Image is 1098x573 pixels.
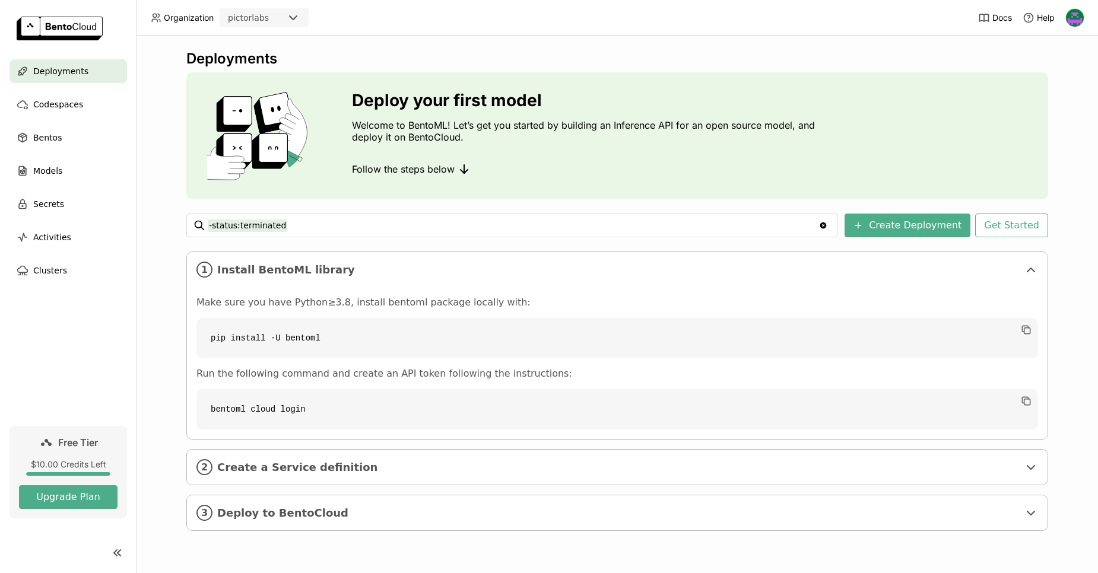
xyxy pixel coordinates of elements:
input: Search [208,216,818,235]
p: Welcome to BentoML! Let’s get you started by building an Inference API for an open source model, ... [352,119,821,143]
div: Deployments [186,50,1048,68]
span: Deploy to BentoCloud [217,507,1019,520]
i: 3 [196,505,212,521]
span: Secrets [33,197,64,211]
img: cover onboarding [196,91,323,180]
a: Activities [9,225,127,249]
a: Models [9,159,127,183]
a: Free Tier$10.00 Credits LeftUpgrade Plan [9,426,127,518]
span: Create a Service definition [217,461,1019,474]
button: Get Started [975,214,1048,237]
button: Upgrade Plan [19,485,118,509]
span: Activities [33,230,71,244]
span: Deployments [33,64,88,78]
h3: Deploy your first model [352,91,821,110]
a: Clusters [9,259,127,282]
code: pip install -U bentoml [196,318,1038,358]
span: Bentos [33,130,62,145]
div: 3Deploy to BentoCloud [187,495,1048,530]
span: Free Tier [58,437,98,448]
span: Docs [992,12,1012,23]
code: bentoml cloud login [196,389,1038,429]
button: Create Deployment [845,214,970,237]
svg: Clear value [818,221,828,230]
span: Follow the steps below [352,163,455,175]
div: pictorlabs [228,12,269,24]
div: 1Install BentoML library [187,252,1048,287]
div: Help [1023,12,1055,24]
span: Codespaces [33,97,83,112]
span: Clusters [33,263,67,278]
i: 1 [196,262,212,278]
span: Models [33,164,62,178]
span: Organization [164,12,214,23]
span: Help [1037,12,1055,23]
span: Install BentoML library [217,263,1019,276]
a: Codespaces [9,93,127,116]
a: Bentos [9,126,127,149]
p: Make sure you have Python≥3.8, install bentoml package locally with: [196,297,1038,308]
a: Secrets [9,192,127,216]
p: Run the following command and create an API token following the instructions: [196,368,1038,380]
div: $10.00 Credits Left [19,459,118,470]
img: Francesco Colonnese [1066,9,1084,27]
img: logo [17,17,103,40]
i: 2 [196,459,212,475]
a: Deployments [9,59,127,83]
input: Selected pictorlabs. [270,12,271,24]
div: 2Create a Service definition [187,450,1048,485]
a: Docs [978,12,1012,24]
